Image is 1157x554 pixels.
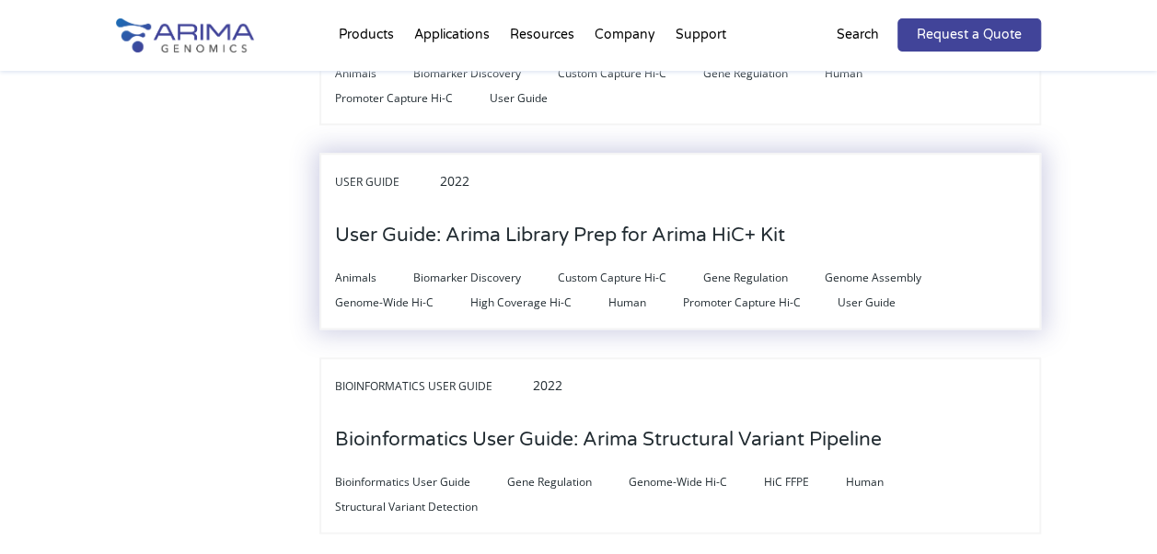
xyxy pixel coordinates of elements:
span: Promoter Capture Hi-C [335,87,490,110]
span: User Guide [490,87,584,110]
a: Request a Quote [897,18,1041,52]
span: Gene Regulation [703,63,825,85]
span: HiC FFPE [764,471,846,493]
span: Animals [335,63,413,85]
img: Arima-Genomics-logo [116,18,254,52]
span: High Coverage Hi-C [470,292,608,314]
a: Bioinformatics User Guide: Arima Structural Variant Pipeline [335,430,882,450]
span: 2022 [440,172,469,190]
span: Human [608,292,683,314]
span: User Guide [335,171,436,193]
span: Genome-Wide Hi-C [335,292,470,314]
span: Human [846,471,920,493]
span: Custom Capture Hi-C [558,63,703,85]
span: Custom Capture Hi-C [558,267,703,289]
span: Gene Regulation [507,471,629,493]
span: Human [825,63,899,85]
span: Animals [335,267,413,289]
span: 2022 [533,376,562,394]
span: Gene Regulation [703,267,825,289]
p: Search [837,23,879,47]
a: User Guide: Arima Library Prep for Arima HiC+ Kit [335,225,785,246]
h3: Bioinformatics User Guide: Arima Structural Variant Pipeline [335,411,882,468]
span: Structural Variant Detection [335,496,515,518]
span: User Guide [838,292,932,314]
span: Genome-Wide Hi-C [629,471,764,493]
span: Bioinformatics User Guide [335,375,529,398]
h3: User Guide: Arima Library Prep for Arima HiC+ Kit [335,207,785,264]
span: Genome Assembly [825,267,958,289]
span: Bioinformatics User Guide [335,471,507,493]
span: Promoter Capture Hi-C [683,292,838,314]
span: Biomarker Discovery [413,267,558,289]
span: Biomarker Discovery [413,63,558,85]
